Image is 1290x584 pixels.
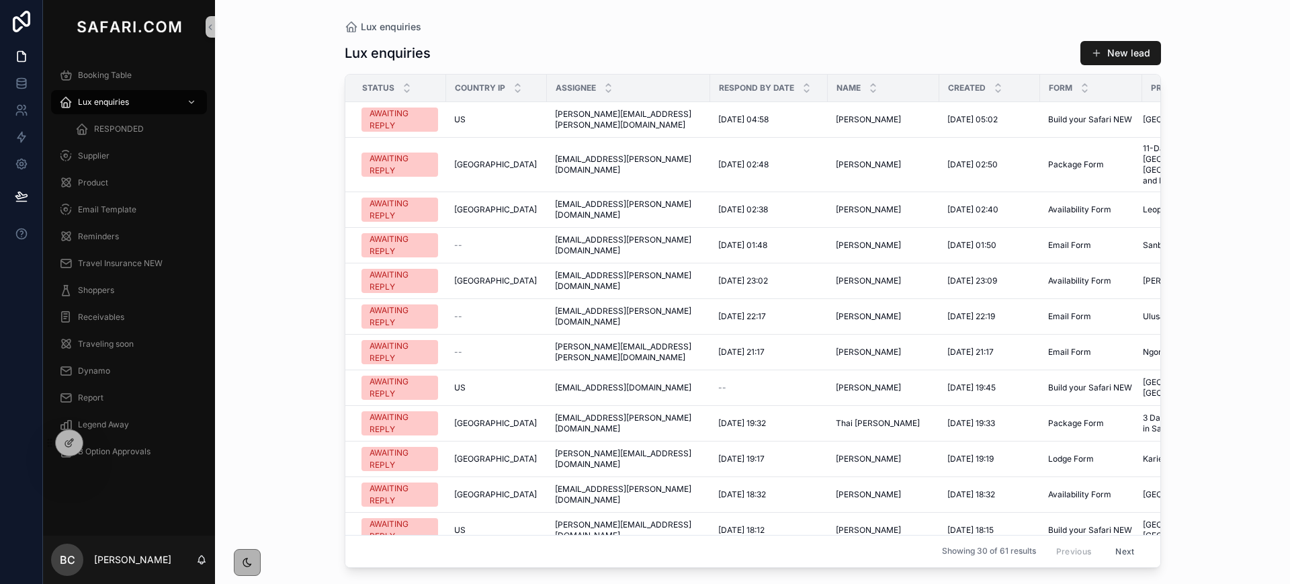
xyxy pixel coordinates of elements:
a: Email Form [1048,311,1134,322]
a: Thai [PERSON_NAME] [836,418,931,429]
a: [GEOGRAPHIC_DATA] / [GEOGRAPHIC_DATA] [1143,519,1240,541]
span: [PERSON_NAME] [836,525,901,536]
div: AWAITING REPLY [370,198,430,222]
span: [PERSON_NAME] [836,311,901,322]
span: [PERSON_NAME][EMAIL_ADDRESS][DOMAIN_NAME] [555,519,702,541]
div: AWAITING REPLY [370,411,430,435]
a: AWAITING REPLY [361,198,438,222]
a: [DATE] 18:15 [947,525,1032,536]
span: RESPONDED [94,124,144,134]
a: Report [51,386,207,410]
span: Report [78,392,103,403]
span: Country IP [455,83,505,93]
span: [DATE] 19:33 [947,418,995,429]
span: [DATE] 19:45 [947,382,996,393]
span: [PERSON_NAME] [836,159,901,170]
a: Ngoma [1143,347,1240,358]
a: [GEOGRAPHIC_DATA] [454,489,539,500]
a: [GEOGRAPHIC_DATA] [454,454,539,464]
span: [EMAIL_ADDRESS][DOMAIN_NAME] [555,382,691,393]
a: [PERSON_NAME] [836,159,931,170]
div: AWAITING REPLY [370,233,430,257]
img: App logo [74,16,184,38]
span: Dynamo [78,366,110,376]
span: Ngoma [1143,347,1170,358]
h1: Lux enquiries [345,44,431,62]
span: Availability Form [1048,276,1111,286]
span: -- [454,347,462,358]
span: Email Form [1048,240,1091,251]
span: [DATE] 02:48 [718,159,769,170]
a: Kariega Settlers Drift [1143,454,1240,464]
button: Next [1106,541,1144,562]
a: [PERSON_NAME] [836,311,931,322]
span: Status [362,83,394,93]
a: Traveling soon [51,332,207,356]
span: Package Form [1048,418,1104,429]
a: Lodge Form [1048,454,1134,464]
span: Reminders [78,231,119,242]
span: 3 Day Victoria Falls Fly-in Safari [1143,413,1240,434]
a: [PERSON_NAME] [836,347,931,358]
span: [EMAIL_ADDRESS][PERSON_NAME][DOMAIN_NAME] [555,199,702,220]
a: Leopard Hills [1143,204,1240,215]
a: [DATE] 21:17 [947,347,1032,358]
p: [PERSON_NAME] [94,553,171,567]
a: [DATE] 19:32 [718,418,820,429]
span: [PERSON_NAME] [836,276,901,286]
div: AWAITING REPLY [370,269,430,293]
a: Availability Form [1048,204,1134,215]
span: [PERSON_NAME] [836,347,901,358]
a: [EMAIL_ADDRESS][PERSON_NAME][DOMAIN_NAME] [555,413,702,434]
span: Email Template [78,204,136,215]
a: [PERSON_NAME] [836,489,931,500]
span: [DATE] 19:17 [718,454,765,464]
a: New lead [1080,41,1161,65]
span: [GEOGRAPHIC_DATA] [454,204,537,215]
span: [DATE] 04:58 [718,114,769,125]
span: Legend Away [78,419,129,430]
a: Supplier [51,144,207,168]
a: AWAITING REPLY [361,340,438,364]
span: Thai [PERSON_NAME] [836,418,920,429]
span: [DATE] 23:09 [947,276,997,286]
a: [DATE] 02:40 [947,204,1032,215]
div: AWAITING REPLY [370,447,430,471]
span: Availability Form [1048,489,1111,500]
span: Sanbona [1143,240,1176,251]
a: Build your Safari NEW [1048,382,1134,393]
span: [DATE] 02:40 [947,204,998,215]
a: Build your Safari NEW [1048,114,1134,125]
a: [DATE] 19:19 [947,454,1032,464]
span: US [454,382,466,393]
span: [EMAIL_ADDRESS][PERSON_NAME][DOMAIN_NAME] [555,484,702,505]
div: AWAITING REPLY [370,340,430,364]
a: -- [718,382,820,393]
span: US [454,114,466,125]
a: [DATE] 18:32 [947,489,1032,500]
a: [DATE] 01:48 [718,240,820,251]
a: Package Form [1048,159,1134,170]
span: [DATE] 02:38 [718,204,768,215]
a: [EMAIL_ADDRESS][DOMAIN_NAME] [555,382,702,393]
a: [PERSON_NAME] [836,276,931,286]
a: US [454,525,539,536]
span: Form [1049,83,1072,93]
a: [GEOGRAPHIC_DATA] [454,159,539,170]
span: Receivables [78,312,124,323]
a: Availability Form [1048,489,1134,500]
a: US [454,382,539,393]
div: AWAITING REPLY [370,108,430,132]
a: Email Template [51,198,207,222]
span: [GEOGRAPHIC_DATA] [454,489,537,500]
span: [DATE] 23:02 [718,276,768,286]
a: AWAITING REPLY [361,447,438,471]
a: Dynamo [51,359,207,383]
a: [PERSON_NAME][EMAIL_ADDRESS][DOMAIN_NAME] [555,448,702,470]
span: [GEOGRAPHIC_DATA] / [GEOGRAPHIC_DATA] [1143,377,1240,399]
span: Availability Form [1048,204,1111,215]
a: AWAITING REPLY [361,518,438,542]
a: [GEOGRAPHIC_DATA] [454,418,539,429]
a: [DATE] 22:19 [947,311,1032,322]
